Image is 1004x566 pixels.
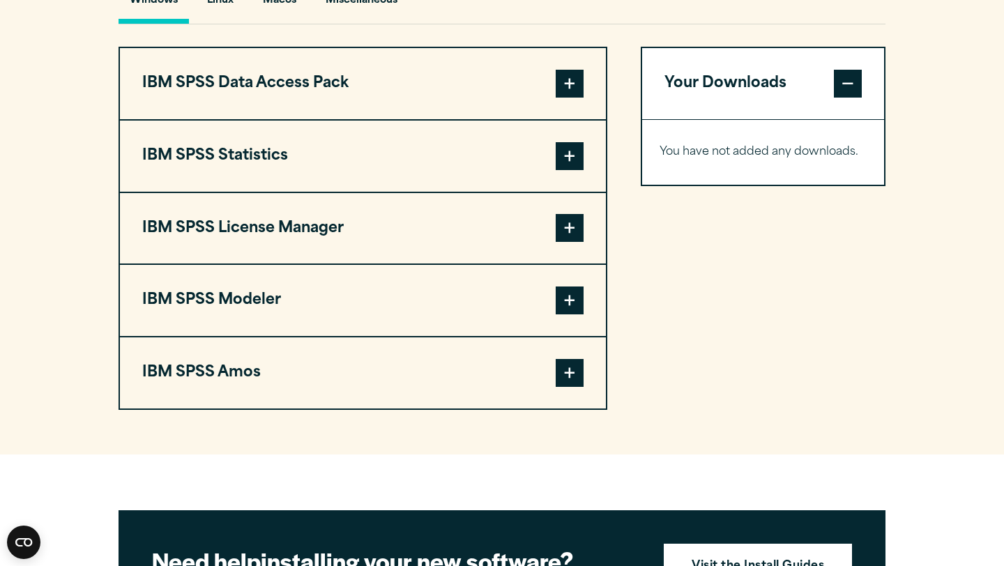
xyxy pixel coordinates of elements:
div: Your Downloads [642,119,884,185]
button: IBM SPSS Modeler [120,265,606,336]
button: IBM SPSS Amos [120,337,606,408]
button: IBM SPSS Data Access Pack [120,48,606,119]
button: IBM SPSS Statistics [120,121,606,192]
button: Your Downloads [642,48,884,119]
button: Open CMP widget [7,526,40,559]
button: IBM SPSS License Manager [120,193,606,264]
p: You have not added any downloads. [660,142,867,162]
